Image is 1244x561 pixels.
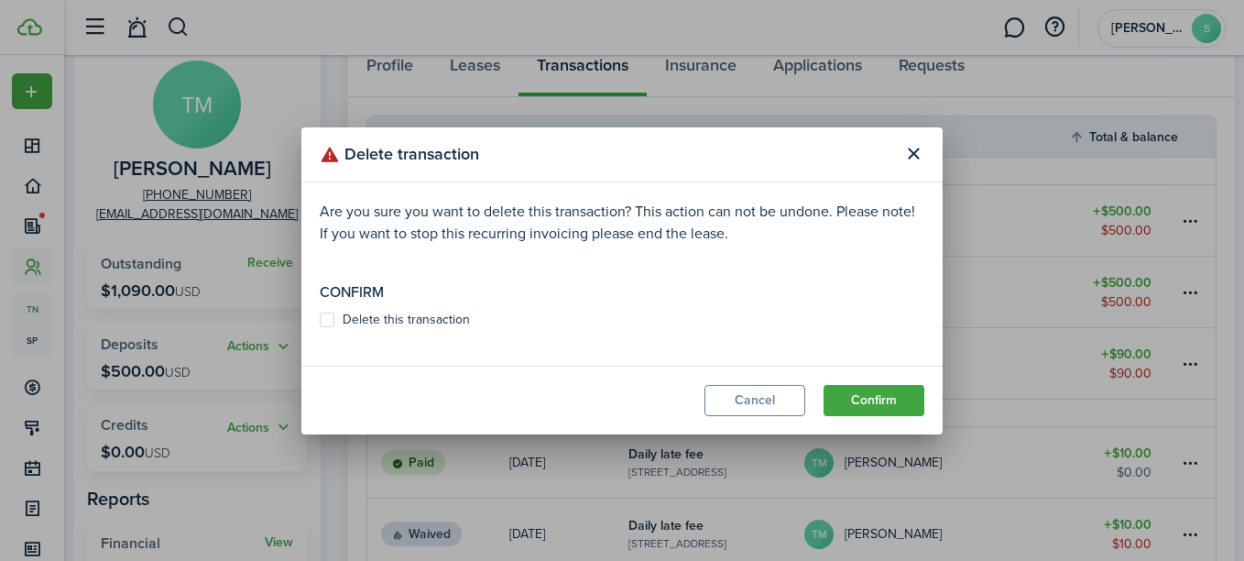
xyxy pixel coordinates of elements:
modal-title: Delete transaction [320,137,893,172]
button: Close modal [898,138,929,170]
button: Cancel [704,385,805,416]
p: Confirm [320,281,924,303]
label: Delete this transaction [320,313,470,327]
button: Confirm [824,385,924,416]
p: Are you sure you want to delete this transaction? This action can not be undone. Please note! If ... [320,201,924,245]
